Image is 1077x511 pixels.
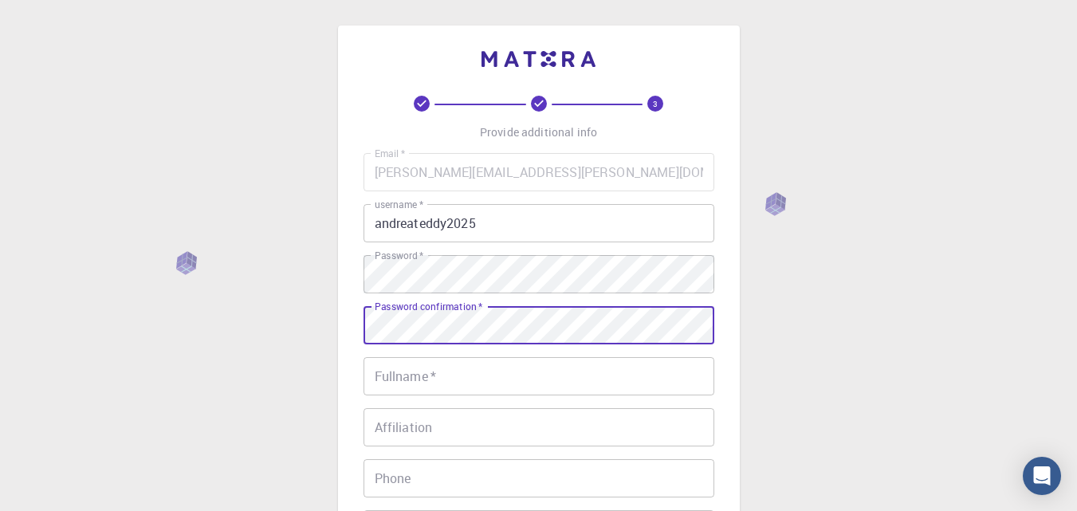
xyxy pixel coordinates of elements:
label: Password [375,249,423,262]
label: username [375,198,423,211]
label: Email [375,147,405,160]
p: Provide additional info [480,124,597,140]
div: Open Intercom Messenger [1023,457,1061,495]
label: Password confirmation [375,300,482,313]
text: 3 [653,98,658,109]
